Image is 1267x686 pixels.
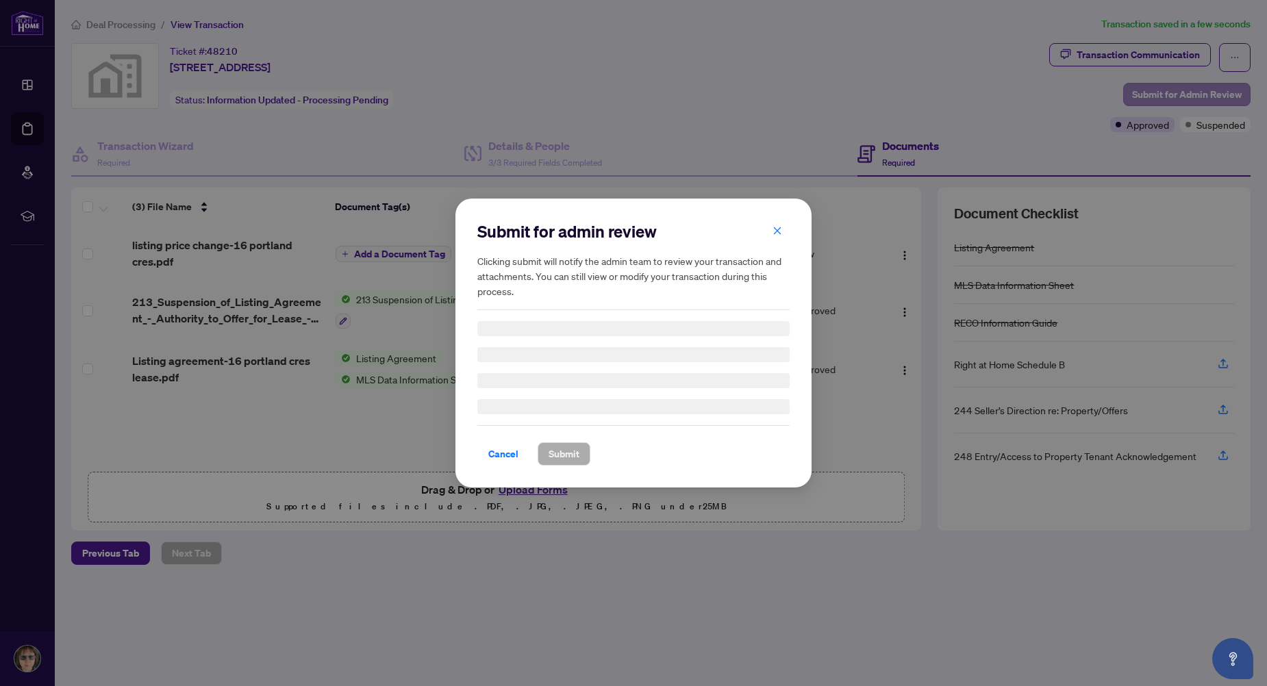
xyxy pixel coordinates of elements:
[773,226,782,236] span: close
[477,442,529,466] button: Cancel
[488,443,518,465] span: Cancel
[1212,638,1253,679] button: Open asap
[477,253,790,298] h5: Clicking submit will notify the admin team to review your transaction and attachments. You can st...
[538,442,590,466] button: Submit
[477,220,790,242] h2: Submit for admin review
